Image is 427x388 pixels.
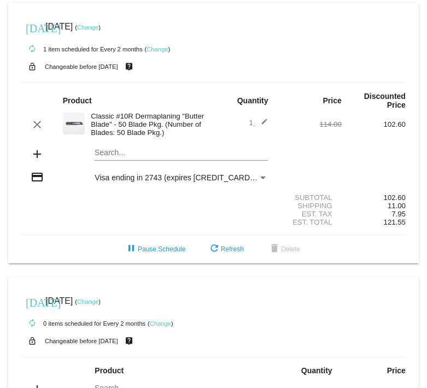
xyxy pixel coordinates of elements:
mat-icon: autorenew [26,317,39,330]
img: 58.png [63,113,85,134]
mat-icon: lock_open [26,334,39,348]
mat-icon: live_help [122,60,136,74]
mat-icon: delete [268,243,281,256]
strong: Product [95,366,124,375]
a: Change [150,320,171,327]
small: 0 items scheduled for Every 2 months [21,320,145,327]
span: 121.55 [384,218,406,226]
mat-icon: credit_card [31,171,44,184]
span: 1 [249,119,268,127]
strong: Quantity [237,96,268,105]
small: 1 item scheduled for Every 2 months [21,46,143,52]
span: Pause Schedule [125,245,185,253]
div: Classic #10R Dermaplaning "Butter Blade" - 50 Blade Pkg. (Number of Blades: 50 Blade Pkg.) [85,112,213,137]
strong: Discounted Price [364,92,406,109]
div: 102.60 [342,193,406,202]
strong: Price [323,96,342,105]
mat-icon: add [31,148,44,161]
mat-icon: [DATE] [26,295,39,308]
a: Change [147,46,168,52]
button: Pause Schedule [116,239,194,259]
div: 102.60 [342,120,406,128]
div: Shipping [278,202,342,210]
mat-icon: pause [125,243,138,256]
small: Changeable before [DATE] [45,63,118,70]
mat-select: Payment Method [95,173,268,182]
strong: Price [387,366,406,375]
small: ( ) [75,24,101,31]
mat-icon: live_help [122,334,136,348]
span: Delete [268,245,300,253]
a: Change [77,24,98,31]
small: ( ) [145,46,171,52]
mat-icon: clear [31,118,44,131]
span: Refresh [208,245,244,253]
strong: Product [63,96,92,105]
small: Changeable before [DATE] [45,338,118,344]
div: Est. Total [278,218,342,226]
mat-icon: edit [255,118,268,131]
mat-icon: lock_open [26,60,39,74]
small: ( ) [148,320,173,327]
mat-icon: [DATE] [26,21,39,34]
div: 114.00 [278,120,342,128]
input: Search... [95,149,268,157]
a: Change [77,298,98,305]
span: 11.00 [388,202,406,210]
mat-icon: refresh [208,243,221,256]
small: ( ) [75,298,101,305]
span: 7.95 [391,210,406,218]
span: Visa ending in 2743 (expires [CREDIT_CARD_DATA]) [95,173,278,182]
strong: Quantity [301,366,332,375]
button: Refresh [199,239,253,259]
mat-icon: autorenew [26,43,39,56]
button: Delete [259,239,309,259]
div: Est. Tax [278,210,342,218]
div: Subtotal [278,193,342,202]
